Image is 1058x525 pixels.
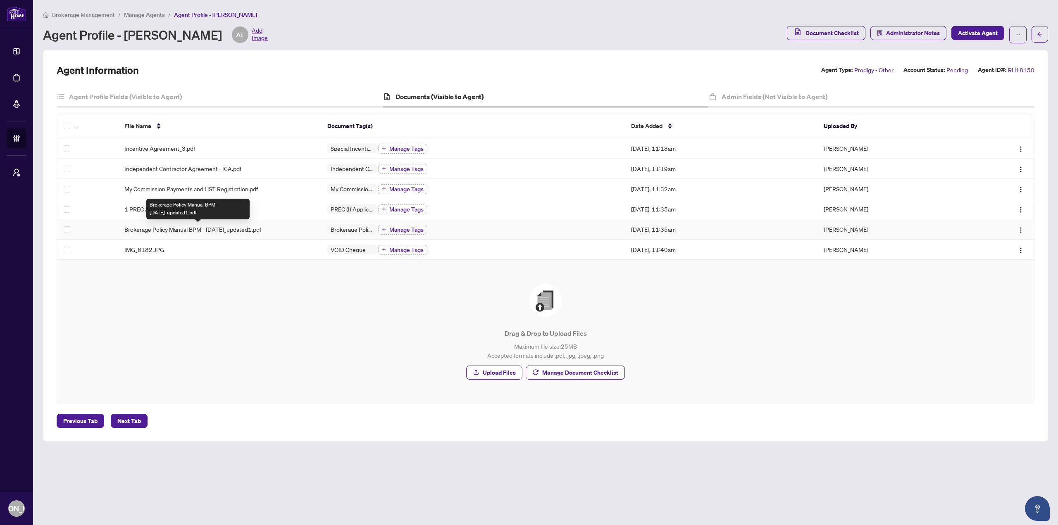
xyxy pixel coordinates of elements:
td: [PERSON_NAME] [817,138,969,159]
span: My Commission Payments and HST Registration [327,186,377,192]
td: [PERSON_NAME] [817,240,969,260]
span: Prodigy - Other [854,65,894,75]
h4: Documents (Visible to Agent) [396,92,484,102]
span: IMG_6182.JPG [124,245,164,254]
span: Previous Tab [63,414,98,428]
button: Document Checklist [787,26,865,40]
td: [DATE], 11:40am [624,240,817,260]
div: Agent Profile - [PERSON_NAME] [43,26,268,43]
span: home [43,12,49,18]
span: File UploadDrag & Drop to Upload FilesMaximum file size:25MBAccepted formats include .pdf, .jpg, ... [67,270,1024,394]
button: Logo [1014,243,1027,256]
span: Independent Contractor Agreement - ICA.pdf [124,164,241,173]
img: Logo [1017,186,1024,193]
span: Document Checklist [805,26,859,40]
button: Manage Document Checklist [526,366,625,380]
td: [DATE], 11:19am [624,159,817,179]
td: [DATE], 11:35am [624,199,817,219]
span: PREC (If Applicable) [327,206,377,212]
button: Next Tab [111,414,148,428]
button: Manage Tags [378,204,427,214]
button: Logo [1014,182,1027,195]
span: plus [382,207,386,211]
td: [PERSON_NAME] [817,219,969,240]
td: [DATE], 11:18am [624,138,817,159]
li: / [118,10,121,19]
p: Maximum file size: 25 MB Accepted formats include .pdf, .jpg, .jpeg, .png [74,342,1017,360]
span: Manage Document Checklist [542,366,618,379]
button: Manage Tags [378,144,427,154]
span: RH18150 [1008,65,1034,75]
img: Logo [1017,207,1024,213]
img: logo [7,6,26,21]
span: Manage Tags [389,247,424,253]
span: plus [382,187,386,191]
span: Brokerage Policy Manual [327,226,377,232]
img: Logo [1017,247,1024,254]
button: Logo [1014,162,1027,175]
li: / [168,10,171,19]
label: Account Status: [903,65,945,75]
label: Agent ID#: [978,65,1006,75]
span: Manage Agents [124,11,165,19]
button: Activate Agent [951,26,1004,40]
th: Document Tag(s) [321,114,625,138]
img: Logo [1017,227,1024,233]
button: Upload Files [466,366,522,380]
th: Uploaded By [817,114,969,138]
button: Previous Tab [57,414,104,428]
img: Logo [1017,166,1024,173]
span: Manage Tags [389,207,424,212]
span: My Commission Payments and HST Registration.pdf [124,184,258,193]
p: Drag & Drop to Upload Files [74,328,1017,338]
span: 1 PREC Agreement.pdf [124,204,184,214]
span: Incentive Agreement_3.pdf [124,144,195,153]
span: plus [382,247,386,252]
span: Add Image [252,26,268,43]
span: user-switch [12,169,21,177]
td: [PERSON_NAME] [817,159,969,179]
span: Brokerage Policy Manual BPM - [DATE]_updated1.pdf [124,225,261,234]
span: Brokerage Management [52,11,115,19]
th: Date Added [624,114,817,138]
button: Manage Tags [378,184,427,194]
span: AT [236,30,244,39]
button: Manage Tags [378,245,427,255]
span: VOID Cheque [327,247,369,252]
span: Manage Tags [389,166,424,172]
img: File Upload [529,284,562,317]
span: Administrator Notes [886,26,940,40]
span: plus [382,166,386,171]
span: plus [382,227,386,231]
td: [PERSON_NAME] [817,179,969,199]
button: Logo [1014,142,1027,155]
span: Manage Tags [389,186,424,192]
span: Next Tab [117,414,141,428]
span: Agent Profile - [PERSON_NAME] [174,11,257,19]
img: Logo [1017,146,1024,152]
td: [PERSON_NAME] [817,199,969,219]
th: File Name [118,114,320,138]
button: Manage Tags [378,164,427,174]
label: Agent Type: [821,65,853,75]
span: ellipsis [1015,32,1021,38]
h2: Agent Information [57,64,139,77]
button: Open asap [1025,496,1050,521]
span: Manage Tags [389,146,424,152]
span: Special Incentive Agreement [327,145,377,151]
span: Date Added [631,121,662,131]
span: Independent Contractor Agreement [327,166,377,171]
span: Pending [946,65,968,75]
button: Logo [1014,202,1027,216]
span: Activate Agent [958,26,998,40]
button: Administrator Notes [870,26,946,40]
button: Logo [1014,223,1027,236]
td: [DATE], 11:32am [624,179,817,199]
td: [DATE], 11:35am [624,219,817,240]
span: Manage Tags [389,227,424,233]
span: arrow-left [1037,31,1043,37]
h4: Agent Profile Fields (Visible to Agent) [69,92,182,102]
span: File Name [124,121,151,131]
div: Brokerage Policy Manual BPM - [DATE]_updated1.pdf [146,199,250,219]
span: Upload Files [483,366,516,379]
